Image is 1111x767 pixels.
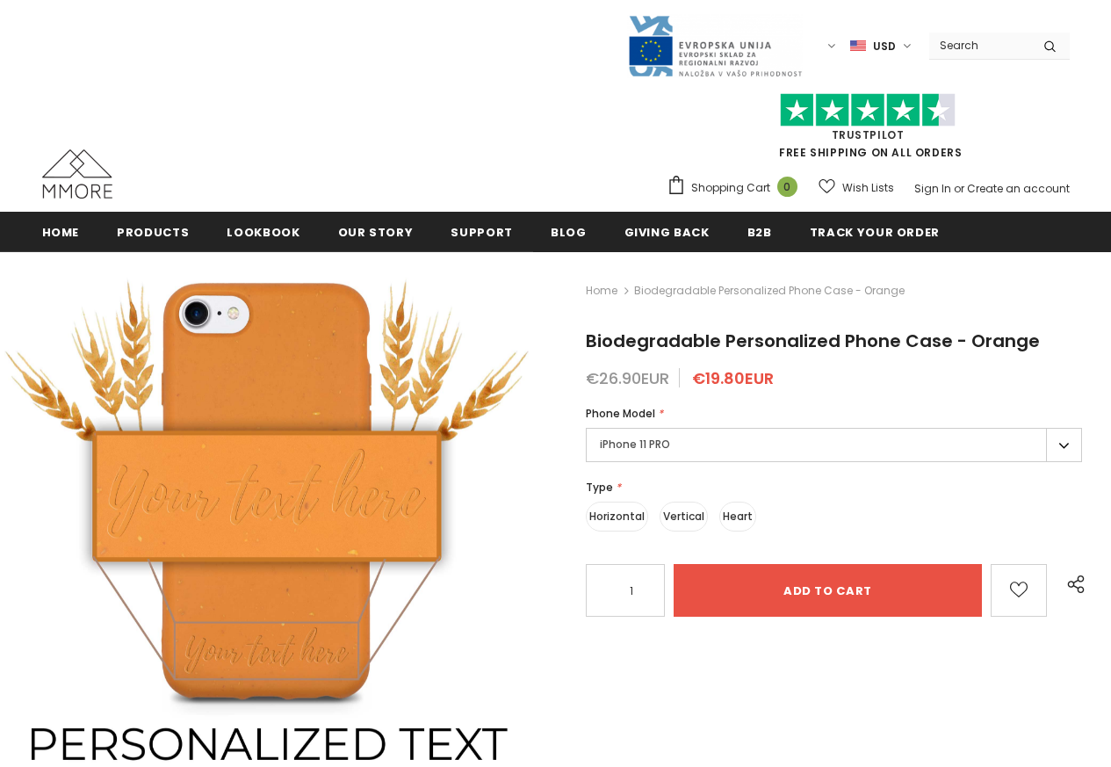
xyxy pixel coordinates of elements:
[586,502,648,532] label: Horizontal
[747,212,772,251] a: B2B
[42,149,112,199] img: MMORE Cases
[634,280,905,301] span: Biodegradable Personalized Phone Case - Orange
[780,93,956,127] img: Trust Pilot Stars
[227,212,299,251] a: Lookbook
[660,502,708,532] label: Vertical
[810,212,940,251] a: Track your order
[832,127,905,142] a: Trustpilot
[586,480,613,495] span: Type
[914,181,951,196] a: Sign In
[586,428,1082,462] label: iPhone 11 PRO
[451,224,513,241] span: support
[586,329,1040,353] span: Biodegradable Personalized Phone Case - Orange
[117,224,189,241] span: Products
[850,39,866,54] img: USD
[967,181,1070,196] a: Create an account
[691,179,770,197] span: Shopping Cart
[873,38,896,55] span: USD
[586,367,669,389] span: €26.90EUR
[692,367,774,389] span: €19.80EUR
[819,172,894,203] a: Wish Lists
[667,101,1070,160] span: FREE SHIPPING ON ALL ORDERS
[586,280,617,301] a: Home
[747,224,772,241] span: B2B
[338,224,414,241] span: Our Story
[117,212,189,251] a: Products
[842,179,894,197] span: Wish Lists
[929,33,1030,58] input: Search Site
[674,564,982,617] input: Add to cart
[624,224,710,241] span: Giving back
[777,177,797,197] span: 0
[810,224,940,241] span: Track your order
[954,181,964,196] span: or
[42,212,80,251] a: Home
[627,38,803,53] a: Javni Razpis
[227,224,299,241] span: Lookbook
[551,224,587,241] span: Blog
[42,224,80,241] span: Home
[719,502,756,532] label: Heart
[338,212,414,251] a: Our Story
[451,212,513,251] a: support
[624,212,710,251] a: Giving back
[667,175,806,201] a: Shopping Cart 0
[627,14,803,78] img: Javni Razpis
[586,406,655,421] span: Phone Model
[551,212,587,251] a: Blog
